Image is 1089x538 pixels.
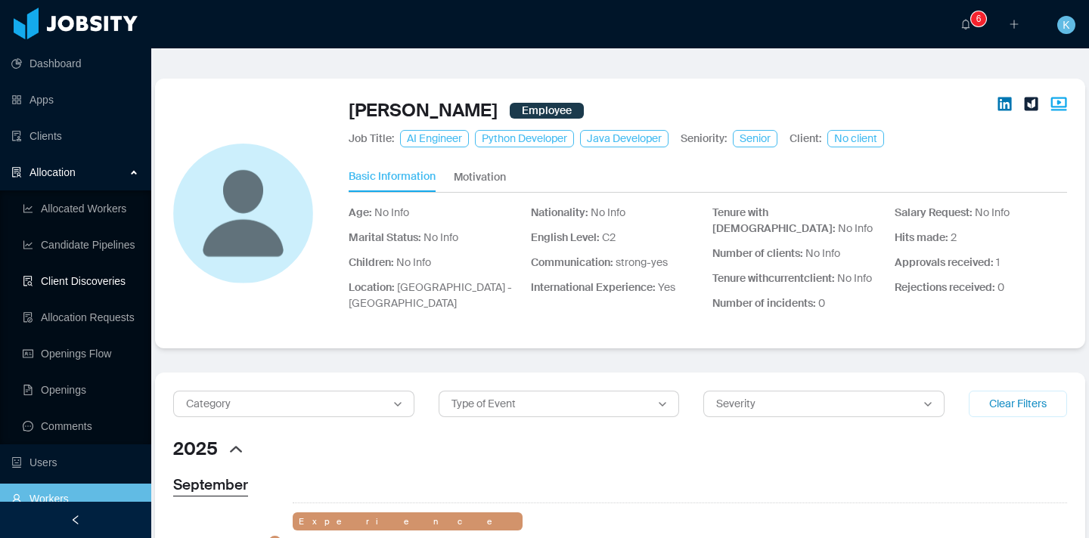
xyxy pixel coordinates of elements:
[895,206,973,219] strong: Salary Request:
[960,19,971,29] i: icon: bell
[11,167,22,178] i: icon: solution
[349,162,436,192] button: Basic Information
[23,193,139,224] a: icon: line-chartAllocated Workers
[349,280,395,294] strong: Location:
[11,484,139,514] a: icon: userWorkers
[475,130,574,147] span: Python Developer
[293,512,523,531] div: Experience
[531,230,704,246] p: C2
[1024,97,1038,124] a: JTalent
[23,302,139,332] a: icon: file-doneAllocation Requests
[971,11,986,26] sup: 6
[681,131,727,147] p: Seniority:
[29,166,76,178] span: Allocation
[173,144,313,283] img: Profile
[531,205,704,221] p: No Info
[173,435,218,462] span: 2025
[23,375,139,405] a: icon: file-textOpenings
[895,230,1068,246] p: 2
[997,97,1012,111] img: linkedin icon
[716,397,755,410] span: Severity
[790,131,821,147] p: Client:
[349,97,498,124] a: [PERSON_NAME]
[531,255,613,269] strong: Communication:
[11,121,139,151] a: icon: auditClients
[349,205,522,221] p: No Info
[531,280,656,294] strong: International Experience:
[1050,97,1067,111] img: video icon
[349,131,394,147] p: Job Title:
[895,205,1068,221] p: No Info
[349,206,372,219] strong: Age:
[895,255,1068,271] p: 1
[349,230,522,246] p: No Info
[23,411,139,441] a: icon: messageComments
[454,162,506,192] button: Motivation
[349,230,421,244] strong: Marital Status:
[969,391,1067,417] button: Clear Filters
[349,255,522,271] p: No Info
[712,205,886,237] p: No Info
[827,130,884,147] span: No client
[976,11,982,26] p: 6
[186,397,231,410] span: Category
[712,246,803,260] strong: Number of clients:
[1050,97,1067,124] a: Video
[23,339,139,369] a: icon: idcardOpenings Flow
[11,48,139,79] a: icon: pie-chartDashboard
[712,246,886,261] p: No Info
[1063,16,1069,34] span: K
[11,447,139,478] a: icon: robotUsers
[733,130,777,147] span: Senior
[510,103,584,119] span: Employee
[712,295,886,311] p: 0
[531,230,600,244] strong: English Level:
[895,255,994,269] strong: Approvals received:
[531,206,588,219] strong: Nationality:
[400,130,469,147] span: AI Engineer
[531,255,704,271] p: strong-yes
[712,296,816,310] strong: Number of incidents:
[349,280,522,311] p: [GEOGRAPHIC_DATA] - [GEOGRAPHIC_DATA]
[173,435,248,462] button: 2025
[11,85,139,115] a: icon: appstoreApps
[580,130,669,147] span: Java Developer
[1009,19,1019,29] i: icon: plus
[895,230,948,244] strong: Hits made:
[23,266,139,296] a: icon: file-searchClient Discoveries
[531,280,704,295] p: Yes
[712,271,886,286] p: No Info
[349,255,394,269] strong: Children:
[712,206,836,235] strong: Tenure with [DEMOGRAPHIC_DATA]:
[712,271,835,285] strong: Tenure with current client:
[1024,97,1038,111] img: jtalent icon
[895,280,995,294] strong: Rejections received:
[451,397,516,410] span: Type of Event
[895,280,1068,295] p: 0
[997,97,1012,124] a: LinkedIn
[23,230,139,260] a: icon: line-chartCandidate Pipelines
[173,475,1067,496] h3: September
